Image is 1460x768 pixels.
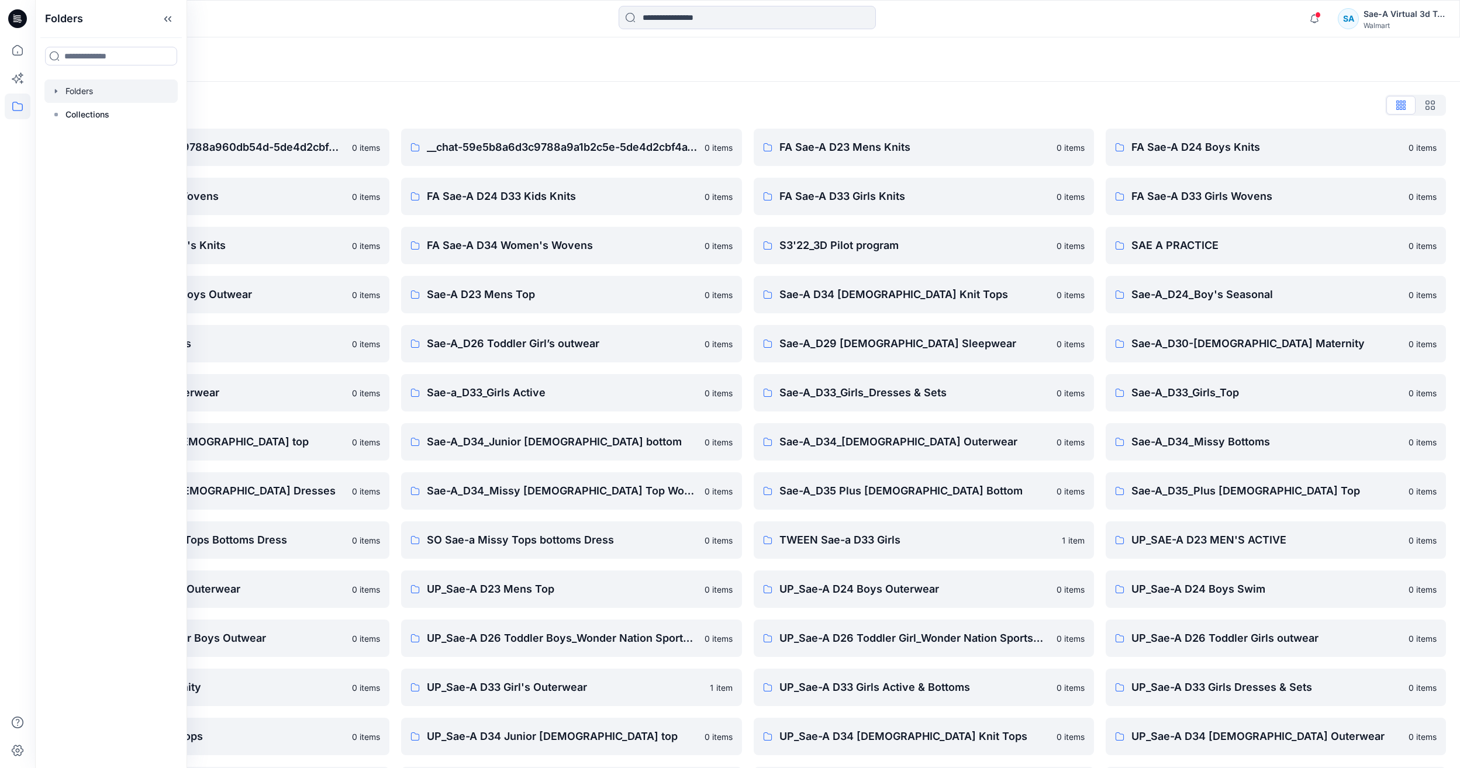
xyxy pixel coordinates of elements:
a: Sae-A_D30-[DEMOGRAPHIC_DATA] Maternity0 items [1106,325,1446,362]
p: UP_Sae-A D26 Toddler Girls outwear [1131,630,1402,646]
p: 0 items [1409,731,1437,743]
p: 0 items [705,731,733,743]
p: Sae-A_D34_Missy Bottoms [1131,434,1402,450]
p: Sae-A D23 Mens Top [427,286,697,303]
p: __chat-59a04e34d3c9788a960db54d-5de4d2cbf4a15c049b303e7a [75,139,345,155]
p: 0 items [705,534,733,546]
p: 0 items [352,583,380,596]
p: Sae-A_D29 [DEMOGRAPHIC_DATA] Sleepwear [779,335,1050,352]
p: Sae-A _D26 Toddler Boys Outwear [75,286,345,303]
p: 0 items [1057,632,1085,645]
p: 0 items [1409,338,1437,350]
p: 0 items [705,583,733,596]
p: 0 items [1409,141,1437,154]
p: UP_Sae-A D29 Maternity [75,679,345,696]
p: UP_Sae-A D26 Toddler Boys_Wonder Nation Sportswear [427,630,697,646]
p: Sae-A_D30-[DEMOGRAPHIC_DATA] Maternity [1131,335,1402,352]
a: Sae-a_D33_Girls Active0 items [401,374,741,411]
a: UP_Sae-A D26 Toddler Girls outwear0 items [1106,620,1446,657]
p: 0 items [1057,731,1085,743]
p: FA Sae-A D34 Women's Knits [75,237,345,254]
p: 0 items [1409,289,1437,301]
p: 0 items [1057,338,1085,350]
a: UP_Sae-A D29 Maternity0 items [49,669,389,706]
p: 0 items [352,632,380,645]
p: 0 items [705,141,733,154]
a: UP_Sae-A D33 Girls Dresses & Sets0 items [1106,669,1446,706]
p: Sae-A_D24_Boy's Seasonal [1131,286,1402,303]
a: FA Sae-A D34 Women's Wovens0 items [401,227,741,264]
p: 0 items [352,141,380,154]
a: Sae-A_D34_Junior [DEMOGRAPHIC_DATA] bottom0 items [401,423,741,461]
a: SO Sae-a Missy Tops bottoms Dress0 items [401,521,741,559]
p: S3'22_3D Pilot program [779,237,1050,254]
p: 0 items [352,387,380,399]
p: Scoop _ Sae-a Missy Tops Bottoms Dress [75,532,345,548]
p: SAE A PRACTICE [1131,237,1402,254]
a: FA Sae-A D34 Women's Knits0 items [49,227,389,264]
a: Sae-A_D35_Plus [DEMOGRAPHIC_DATA] Top0 items [1106,472,1446,510]
p: 0 items [705,632,733,645]
div: Sae-A Virtual 3d Team [1364,7,1445,21]
p: Collections [65,108,109,122]
p: Sae-A_D34_Junior [DEMOGRAPHIC_DATA] bottom [427,434,697,450]
a: FA Sae-A D24 D33 Kids Knits0 items [401,178,741,215]
a: UP_Sae-A D24 Boys Outerwear0 items [754,570,1094,608]
p: 0 items [352,240,380,252]
p: UP_Sae-A D23 Men's Outerwear [75,581,345,597]
p: UP_Sae-A D26 Toddler Boys Outwear [75,630,345,646]
a: FA Sae-A D33 Girls Wovens0 items [1106,178,1446,215]
p: 0 items [705,289,733,301]
p: FA Sae-A D23 Mens Knits [779,139,1050,155]
a: Sae-A D34 [DEMOGRAPHIC_DATA] Knit Tops0 items [754,276,1094,313]
a: Sae-A_D34_Missy [DEMOGRAPHIC_DATA] Dresses0 items [49,472,389,510]
p: 0 items [1057,681,1085,694]
a: Sae-A_D29 [DEMOGRAPHIC_DATA] Sleepwear0 items [754,325,1094,362]
a: UP_Sae-A D23 Mens Top0 items [401,570,741,608]
a: __chat-59e5b8a6d3c9788a9a1b2c5e-5de4d2cbf4a15c049b303e7a0 items [401,129,741,166]
p: Sae-A_D35_Plus [DEMOGRAPHIC_DATA] Top [1131,483,1402,499]
p: 0 items [1057,240,1085,252]
p: 0 items [1409,583,1437,596]
div: Walmart [1364,21,1445,30]
p: 0 items [352,485,380,497]
p: Sae-A_D34_Missy [DEMOGRAPHIC_DATA] Dresses [75,483,345,499]
a: UP_Sae-A D26 Toddler Boys Outwear0 items [49,620,389,657]
p: 0 items [352,338,380,350]
p: UP_Sae-A D33 Girls Dresses & Sets [1131,679,1402,696]
a: UP_SAE-A D23 MEN'S ACTIVE0 items [1106,521,1446,559]
a: UP_Sae-A D34 [DEMOGRAPHIC_DATA] Outerwear0 items [1106,718,1446,755]
p: UP_Sae-A D34 [DEMOGRAPHIC_DATA] Outerwear [1131,728,1402,745]
p: __chat-59e5b8a6d3c9788a9a1b2c5e-5de4d2cbf4a15c049b303e7a [427,139,697,155]
a: __chat-59a04e34d3c9788a960db54d-5de4d2cbf4a15c049b303e7a0 items [49,129,389,166]
a: Sae-a_D24_Boys_Tops0 items [49,325,389,362]
a: TWEEN Sae-a D33 Girls1 item [754,521,1094,559]
p: 0 items [1057,387,1085,399]
p: 0 items [1409,534,1437,546]
p: 0 items [352,731,380,743]
p: 0 items [705,387,733,399]
p: FA Sae-A D34 Women's Wovens [427,237,697,254]
p: FA Sae-A D24 D33 Kids Knits [427,188,697,205]
p: SO Sae-a Missy Tops bottoms Dress [427,532,697,548]
a: UP_Sae-A D33 Girls Active & Bottoms0 items [754,669,1094,706]
p: Sae-A_D34 Junior [DEMOGRAPHIC_DATA] top [75,434,345,450]
p: UP_Sae-A D26 Toddler Girl_Wonder Nation Sportswear [779,630,1050,646]
p: Sae-A_D34_[DEMOGRAPHIC_DATA] Outerwear [779,434,1050,450]
p: 0 items [705,338,733,350]
p: 0 items [705,191,733,203]
a: Sae-A_D34_Missy Bottoms0 items [1106,423,1446,461]
p: Sae-A_D33_Girl's Outerwear [75,385,345,401]
p: Sae-A_D34_Missy [DEMOGRAPHIC_DATA] Top Woven [427,483,697,499]
a: Sae-A_D33_Girls_Top0 items [1106,374,1446,411]
p: TWEEN Sae-a D33 Girls [779,532,1055,548]
p: 0 items [1409,681,1437,694]
p: UP_SAE-A D23 MEN'S ACTIVE [1131,532,1402,548]
a: FA Sae-A D24 Boys Wovens0 items [49,178,389,215]
p: Sae-A D34 [DEMOGRAPHIC_DATA] Knit Tops [779,286,1050,303]
p: 0 items [705,436,733,448]
p: UP_Sae-A D23 Mens Top [427,581,697,597]
a: Sae-A_D34_[DEMOGRAPHIC_DATA] Outerwear0 items [754,423,1094,461]
a: Scoop _ Sae-a Missy Tops Bottoms Dress0 items [49,521,389,559]
p: 0 items [1409,191,1437,203]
